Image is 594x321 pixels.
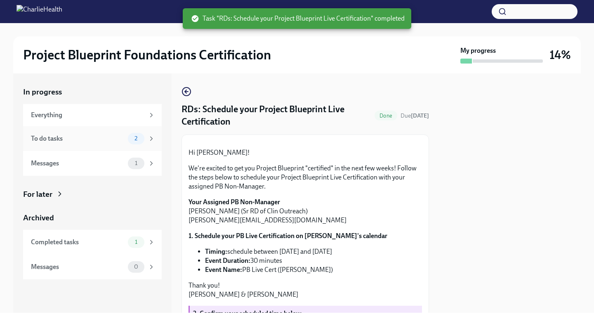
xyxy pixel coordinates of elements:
img: CharlieHealth [16,5,62,18]
strong: Event Name: [205,266,242,274]
li: PB Live Cert ([PERSON_NAME]) [205,265,422,274]
div: Messages [31,262,125,271]
li: schedule between [DATE] and [DATE] [205,247,422,256]
span: Task "RDs: Schedule your Project Blueprint Live Certification" completed [191,14,405,23]
a: Archived [23,212,162,223]
a: To do tasks2 [23,126,162,151]
span: 1 [130,239,142,245]
p: [PERSON_NAME] (Sr RD of Clin Outreach) [PERSON_NAME][EMAIL_ADDRESS][DOMAIN_NAME] [189,198,422,225]
h3: 14% [549,47,571,62]
strong: [DATE] [411,112,429,119]
strong: 2. Confirm your scheduled time below [193,309,302,317]
div: For later [23,189,52,200]
div: Everything [31,111,144,120]
p: Hi [PERSON_NAME]! [189,148,422,157]
a: In progress [23,87,162,97]
a: Messages0 [23,255,162,279]
p: Thank you! [PERSON_NAME] & [PERSON_NAME] [189,281,422,299]
span: Due [401,112,429,119]
span: 2 [130,135,142,142]
div: Completed tasks [31,238,125,247]
span: 1 [130,160,142,166]
p: We're excited to get you Project Blueprint "certified" in the next few weeks! Follow the steps be... [189,164,422,191]
div: Messages [31,159,125,168]
a: Everything [23,104,162,126]
span: Done [375,113,397,119]
strong: 1. Schedule your PB Live Certification on [PERSON_NAME]'s calendar [189,232,387,240]
a: For later [23,189,162,200]
li: 30 minutes [205,256,422,265]
h2: Project Blueprint Foundations Certification [23,47,271,63]
div: To do tasks [31,134,125,143]
a: Completed tasks1 [23,230,162,255]
strong: Event Duration: [205,257,250,264]
strong: Your Assigned PB Non-Manager [189,198,280,206]
span: August 25th, 2025 09:00 [401,112,429,120]
span: 0 [129,264,143,270]
h4: RDs: Schedule your Project Blueprint Live Certification [181,103,371,128]
strong: Timing: [205,248,227,255]
strong: My progress [460,46,496,55]
a: Messages1 [23,151,162,176]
